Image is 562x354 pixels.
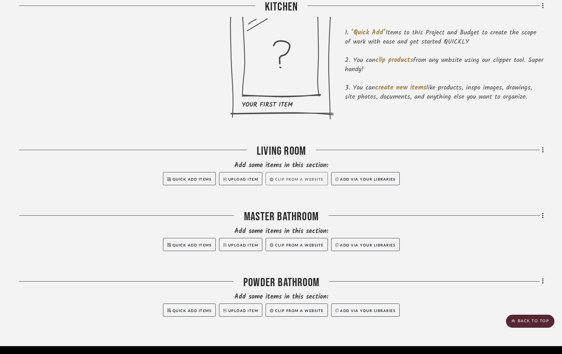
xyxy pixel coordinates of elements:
button: Quick Add Items [163,172,216,185]
button: Quick Add Items [163,238,216,251]
span: Quick Add Items [172,178,212,181]
div: Add some items in this section: [19,161,544,170]
span: create new items [375,83,426,93]
button: Clip from a website [266,304,328,317]
button: Upload Item [219,238,262,251]
button: Clip from a website [266,172,328,185]
span: clip products [375,55,413,66]
div: Add some items in this section: [19,227,544,236]
button: Add via your libraries [331,238,400,251]
button: Upload Item [219,304,262,317]
li: You can from any website using our clipper tool. Super handy! [345,56,544,74]
div: Now we need to add items to this room. There are a few ways to do that: [345,1,544,19]
button: Clip from a website [266,238,328,251]
button: Quick Add Items [163,304,216,317]
span: ‘Quick Add’ [351,28,386,38]
span: Items to this Project and Budget to create the scope of work with ease and get started QUICKLY [345,28,536,47]
span: Quick Add Items [172,309,212,313]
button: Add via your libraries [331,172,400,185]
button: Add via your libraries [331,304,400,317]
scroll-to-top-button: BACK TO TOP [506,315,554,328]
div: Add some items in this section: [19,292,544,302]
li: You can like products, inspo images, drawings, site photos, documents, and anything else you want... [345,83,544,102]
button: Upload Item [219,172,262,185]
span: Quick Add Items [172,244,212,247]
